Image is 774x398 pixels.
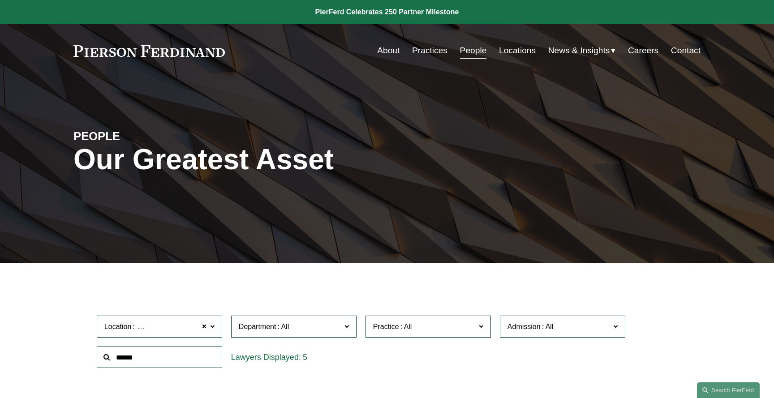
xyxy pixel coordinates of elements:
a: Contact [671,42,701,59]
span: Admission [507,323,541,330]
a: People [460,42,487,59]
span: Practice [373,323,399,330]
a: Careers [628,42,658,59]
span: [GEOGRAPHIC_DATA] [136,321,211,333]
h1: Our Greatest Asset [73,143,491,176]
a: folder dropdown [548,42,616,59]
span: News & Insights [548,43,610,59]
a: Locations [499,42,536,59]
span: Location [104,323,132,330]
a: Practices [412,42,447,59]
h4: PEOPLE [73,129,230,143]
span: 5 [303,353,307,362]
a: About [377,42,400,59]
span: Department [239,323,276,330]
a: Search this site [697,382,760,398]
